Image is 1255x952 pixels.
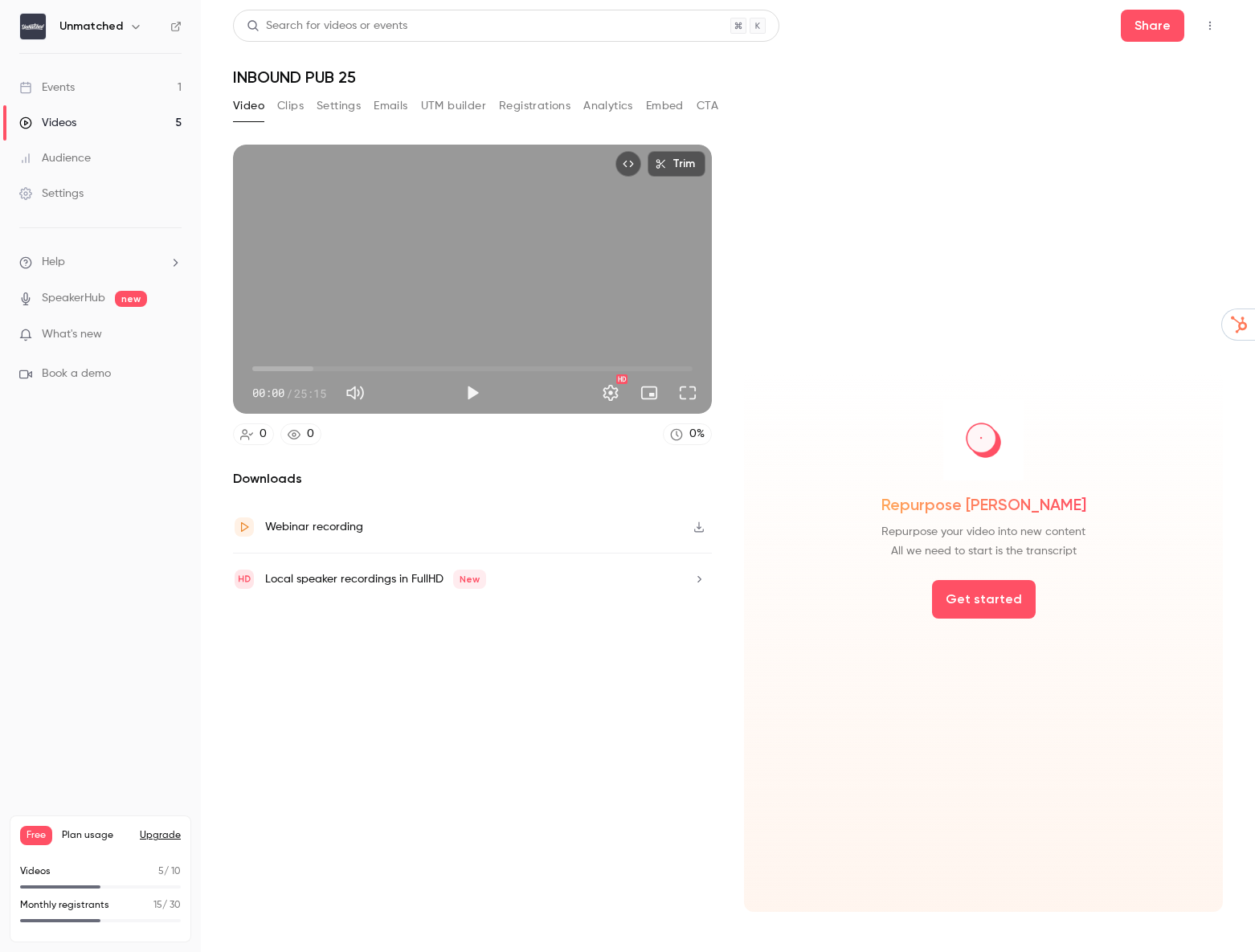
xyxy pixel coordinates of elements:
button: Trim [648,151,705,177]
a: 0 [233,423,274,445]
div: 0 [260,426,267,443]
span: new [115,291,147,307]
a: 0% [663,423,712,445]
span: 5 [158,867,164,876]
button: Video [233,93,264,119]
button: Upgrade [140,829,181,842]
div: Settings [19,186,84,202]
div: Search for videos or events [247,18,407,35]
h6: Unmatched [59,18,123,35]
button: CTA [697,93,718,119]
button: UTM builder [421,93,486,119]
button: Embed video [615,151,641,177]
span: 00:00 [252,385,284,402]
button: Play [456,377,489,409]
div: HD [616,374,627,384]
h1: INBOUND PUB 25 [233,67,1223,87]
span: What's new [42,326,102,343]
h2: Downloads [233,469,712,488]
button: Registrations [499,93,570,119]
p: Videos [20,864,51,879]
button: Get started [932,580,1036,619]
button: Embed [646,93,684,119]
div: Audience [19,150,91,166]
p: Monthly registrants [20,898,109,913]
div: 0 [307,426,314,443]
div: Videos [19,115,76,131]
p: / 10 [158,864,181,879]
div: 0 % [689,426,705,443]
button: Analytics [583,93,633,119]
li: help-dropdown-opener [19,254,182,271]
button: Settings [595,377,627,409]
div: Webinar recording [265,517,363,537]
span: Book a demo [42,366,111,382]
p: / 30 [153,898,181,913]
button: Full screen [672,377,704,409]
button: Settings [317,93,361,119]
a: SpeakerHub [42,290,105,307]
span: Repurpose your video into new content All we need to start is the transcript [881,522,1085,561]
span: Plan usage [62,829,130,842]
a: 0 [280,423,321,445]
div: Local speaker recordings in FullHD [265,570,486,589]
span: Repurpose [PERSON_NAME] [881,493,1086,516]
button: Turn on miniplayer [633,377,665,409]
button: Emails [374,93,407,119]
div: 00:00 [252,385,326,402]
span: Help [42,254,65,271]
span: / [286,385,292,402]
button: Mute [339,377,371,409]
button: Share [1121,10,1184,42]
button: Top Bar Actions [1197,13,1223,39]
span: 15 [153,901,162,910]
span: New [453,570,486,589]
span: 25:15 [294,385,326,402]
button: Clips [277,93,304,119]
img: Unmatched [20,14,46,39]
span: Free [20,826,52,845]
div: Events [19,80,75,96]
